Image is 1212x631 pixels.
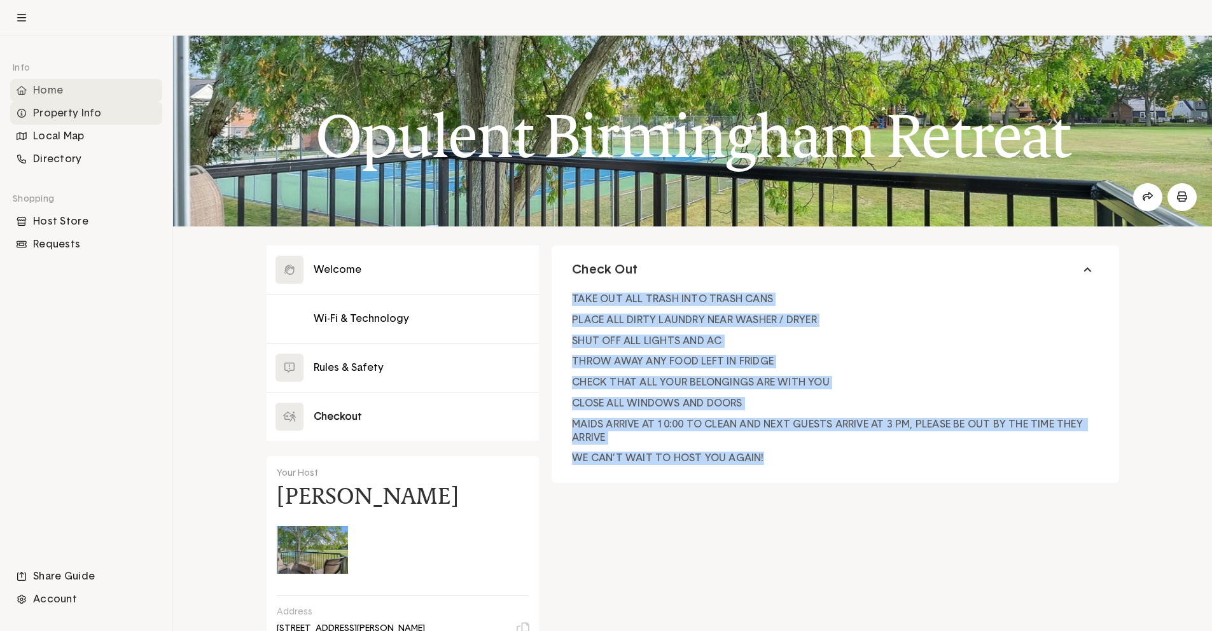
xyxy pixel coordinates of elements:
[552,246,1118,294] button: Check Out
[572,418,1098,445] p: MAIDS ARRIVE AT 10:00 TO CLEAN AND NEXT GUESTS ARRIVE AT 3 PM, PLEASE BE OUT BY THE TIME THEY ARRIVE
[10,79,162,102] li: Navigation item
[10,210,162,233] div: Host Store
[10,588,162,611] li: Navigation item
[10,233,162,256] li: Navigation item
[10,588,162,611] div: Account
[10,565,162,588] li: Navigation item
[572,261,637,278] span: Check Out
[10,102,162,125] li: Navigation item
[572,355,1098,368] p: THROW AWAY ANY FOOD LEFT IN FRIDGE
[10,233,162,256] div: Requests
[10,148,162,170] div: Directory
[277,469,318,478] span: Your Host
[10,565,162,588] div: Share Guide
[10,79,162,102] div: Home
[10,125,162,148] li: Navigation item
[572,376,1098,389] p: CHECK THAT ALL YOUR BELONGINGS ARE WITH YOU
[277,606,520,618] p: Address
[572,397,1098,410] p: CLOSE ALL WINDOWS AND DOORS
[316,102,1070,170] h1: Opulent Birmingham Retreat
[572,335,1098,348] p: SHUT OFF ALL LIGHTS AND AC
[10,210,162,233] li: Navigation item
[572,293,1098,306] p: TAKE OUT ALL TRASH INTO TRASH CANS
[277,514,348,585] img: Kaden Cowles's avatar
[10,125,162,148] div: Local Map
[572,314,1098,327] p: PLACE ALL DIRTY LAUNDRY NEAR WASHER / DRYER
[10,148,162,170] li: Navigation item
[572,452,1098,465] p: WE CAN’T WAIT TO HOST YOU AGAIN!
[10,102,162,125] div: Property Info
[277,486,459,506] h4: [PERSON_NAME]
